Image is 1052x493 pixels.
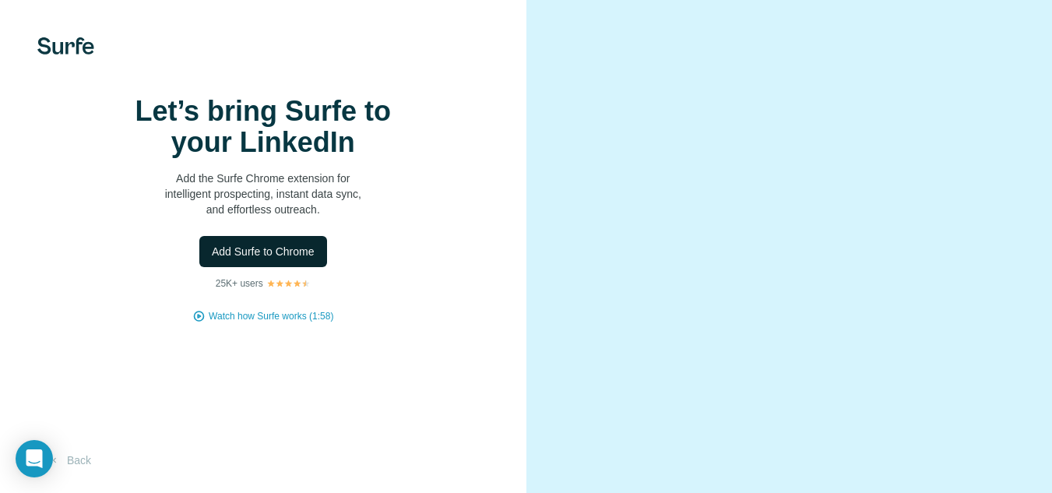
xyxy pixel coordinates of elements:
button: Add Surfe to Chrome [199,236,327,267]
div: Open Intercom Messenger [16,440,53,477]
button: Back [37,446,102,474]
img: Surfe's logo [37,37,94,55]
img: Rating Stars [266,279,311,288]
h1: Let’s bring Surfe to your LinkedIn [107,96,419,158]
button: Watch how Surfe works (1:58) [209,309,333,323]
p: 25K+ users [216,276,263,291]
span: Add Surfe to Chrome [212,244,315,259]
p: Add the Surfe Chrome extension for intelligent prospecting, instant data sync, and effortless out... [107,171,419,217]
